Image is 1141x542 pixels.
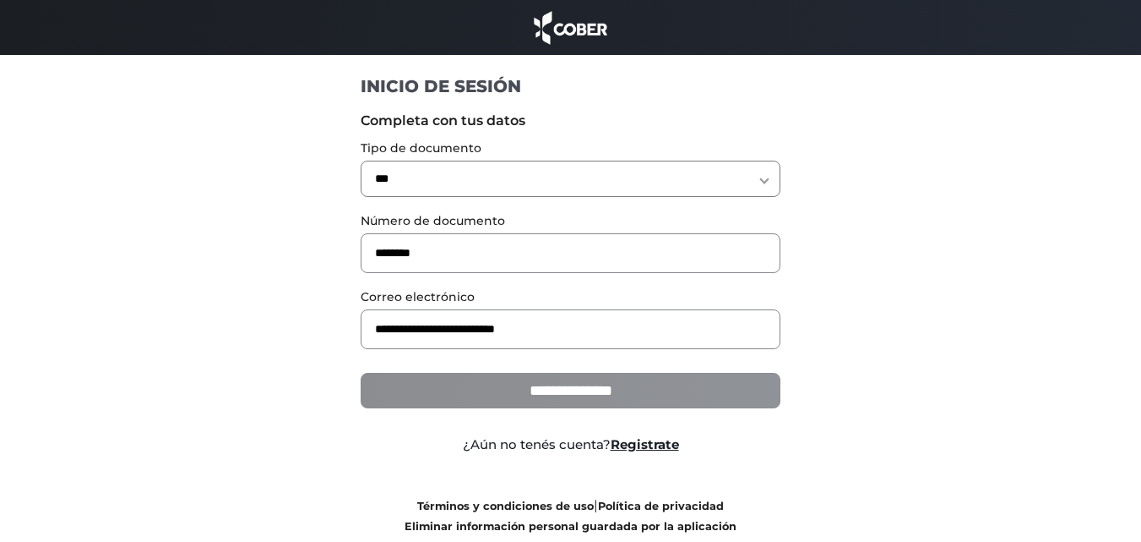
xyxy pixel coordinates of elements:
[361,288,780,306] label: Correo electrónico
[348,495,793,536] div: |
[361,212,780,230] label: Número de documento
[598,500,724,512] a: Política de privacidad
[361,75,780,97] h1: INICIO DE SESIÓN
[348,435,793,455] div: ¿Aún no tenés cuenta?
[611,436,679,452] a: Registrate
[405,520,736,533] a: Eliminar información personal guardada por la aplicación
[361,140,780,157] label: Tipo de documento
[530,8,612,47] img: cober_marca.png
[417,500,594,512] a: Términos y condiciones de uso
[361,111,780,131] label: Completa con tus datos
